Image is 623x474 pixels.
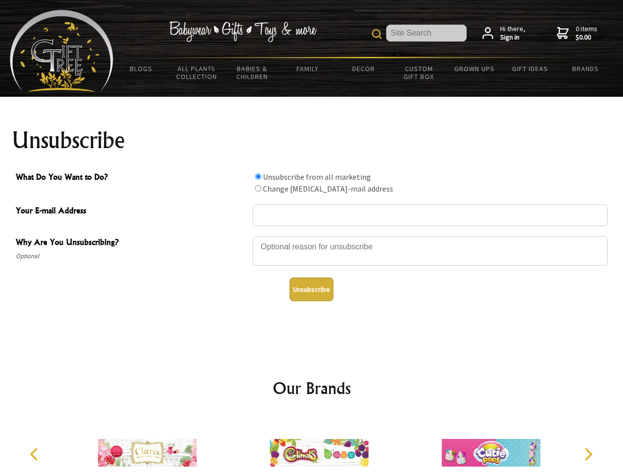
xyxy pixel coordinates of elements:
[255,173,261,180] input: What Do You Want to Do?
[576,24,597,42] span: 0 items
[280,58,336,79] a: Family
[224,58,280,87] a: Babies & Children
[263,172,371,182] label: Unsubscribe from all marketing
[502,58,558,79] a: Gift Ideas
[113,58,169,79] a: BLOGS
[20,376,604,400] h2: Our Brands
[16,204,248,219] span: Your E-mail Address
[10,10,113,92] img: Babyware - Gifts - Toys and more...
[500,25,525,42] span: Hi there,
[12,128,612,152] h1: Unsubscribe
[386,25,467,41] input: Site Search
[169,21,317,42] img: Babywear - Gifts - Toys & more
[16,250,248,262] span: Optional
[169,58,225,87] a: All Plants Collection
[500,33,525,42] strong: Sign in
[335,58,391,79] a: Decor
[446,58,502,79] a: Grown Ups
[255,185,261,192] input: What Do You Want to Do?
[263,184,393,194] label: Change [MEDICAL_DATA]-mail address
[557,25,597,42] a: 0 items$0.00
[16,171,248,185] span: What Do You Want to Do?
[576,33,597,42] strong: $0.00
[372,29,382,39] img: product search
[558,58,614,79] a: Brands
[25,443,46,465] button: Previous
[482,25,525,42] a: Hi there,Sign in
[290,277,333,301] button: Unsubscribe
[577,443,599,465] button: Next
[253,236,608,266] textarea: Why Are You Unsubscribing?
[391,58,447,87] a: Custom Gift Box
[16,236,248,250] span: Why Are You Unsubscribing?
[253,204,608,226] input: Your E-mail Address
